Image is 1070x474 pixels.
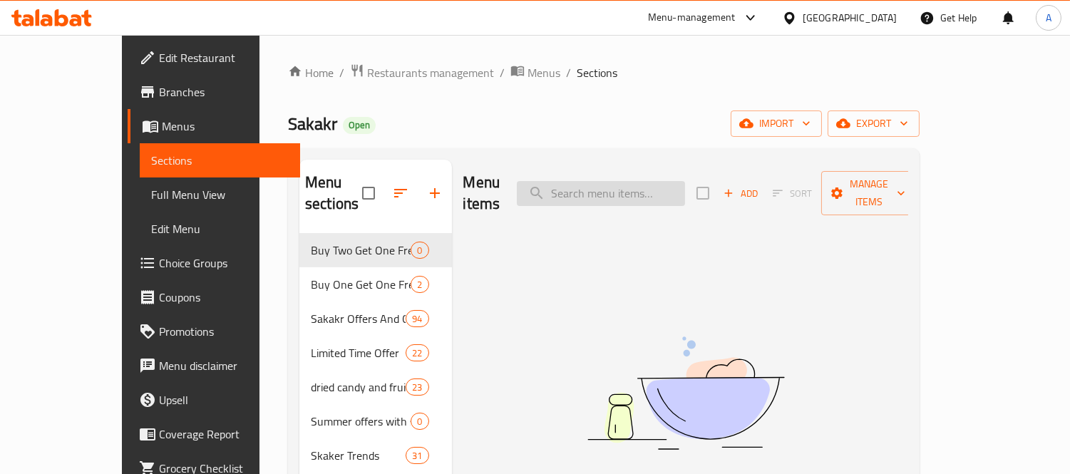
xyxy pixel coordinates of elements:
div: items [411,276,428,293]
span: Sections [151,152,289,169]
a: Upsell [128,383,301,417]
li: / [339,64,344,81]
span: Add [721,185,760,202]
a: Coverage Report [128,417,301,451]
a: Menus [128,109,301,143]
span: Sections [577,64,617,81]
span: Edit Restaurant [159,49,289,66]
div: items [406,378,428,396]
span: 0 [411,244,428,257]
div: items [411,413,428,430]
span: Coupons [159,289,289,306]
span: Skaker Trends [311,447,406,464]
div: items [411,242,428,259]
span: Sakakr Offers And Offers Nearby Dates [311,310,406,327]
a: Edit Menu [140,212,301,246]
span: Menus [528,64,560,81]
span: Menus [162,118,289,135]
div: Skaker Trends31 [299,438,452,473]
span: Select section first [763,182,821,205]
span: export [839,115,908,133]
div: [GEOGRAPHIC_DATA] [803,10,897,26]
div: Limited Time Offer22 [299,336,452,370]
div: Buy One Get One Free2 [299,267,452,302]
span: Buy One Get One Free [311,276,411,293]
div: Buy Two Get One Free0 [299,233,452,267]
span: 94 [406,312,428,326]
div: dried candy and fruits23 [299,370,452,404]
span: Limited Time Offer [311,344,406,361]
button: Manage items [821,171,917,215]
button: Add [718,182,763,205]
div: items [406,310,428,327]
h2: Menu items [463,172,500,215]
button: Add section [418,176,452,210]
span: A [1046,10,1051,26]
span: 0 [411,415,428,428]
div: Open [343,117,376,134]
div: Menu-management [648,9,736,26]
span: Add item [718,182,763,205]
div: Summer offers with skakr0 [299,404,452,438]
span: Menu disclaimer [159,357,289,374]
span: Manage items [833,175,905,211]
span: Promotions [159,323,289,340]
span: Full Menu View [151,186,289,203]
a: Home [288,64,334,81]
span: Select all sections [354,178,384,208]
a: Coupons [128,280,301,314]
span: Open [343,119,376,131]
li: / [500,64,505,81]
span: Upsell [159,391,289,408]
span: 2 [411,278,428,292]
a: Menu disclaimer [128,349,301,383]
span: 31 [406,449,428,463]
a: Promotions [128,314,301,349]
span: Branches [159,83,289,101]
input: search [517,181,685,206]
a: Sections [140,143,301,177]
div: items [406,344,428,361]
span: dried candy and fruits [311,378,406,396]
span: Restaurants management [367,64,494,81]
span: Summer offers with skakr [311,413,411,430]
a: Edit Restaurant [128,41,301,75]
div: items [406,447,428,464]
h2: Menu sections [305,172,362,215]
span: import [742,115,811,133]
a: Full Menu View [140,177,301,212]
a: Menus [510,63,560,82]
a: Restaurants management [350,63,494,82]
span: 23 [406,381,428,394]
a: Branches [128,75,301,109]
a: Choice Groups [128,246,301,280]
nav: breadcrumb [288,63,920,82]
li: / [566,64,571,81]
span: Sakakr [288,108,337,140]
span: 22 [406,346,428,360]
div: Sakakr Offers And Offers Nearby Dates94 [299,302,452,336]
span: Edit Menu [151,220,289,237]
button: export [828,110,920,137]
button: import [731,110,822,137]
span: Sort sections [384,176,418,210]
span: Coverage Report [159,426,289,443]
span: Buy Two Get One Free [311,242,411,259]
span: Choice Groups [159,254,289,272]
